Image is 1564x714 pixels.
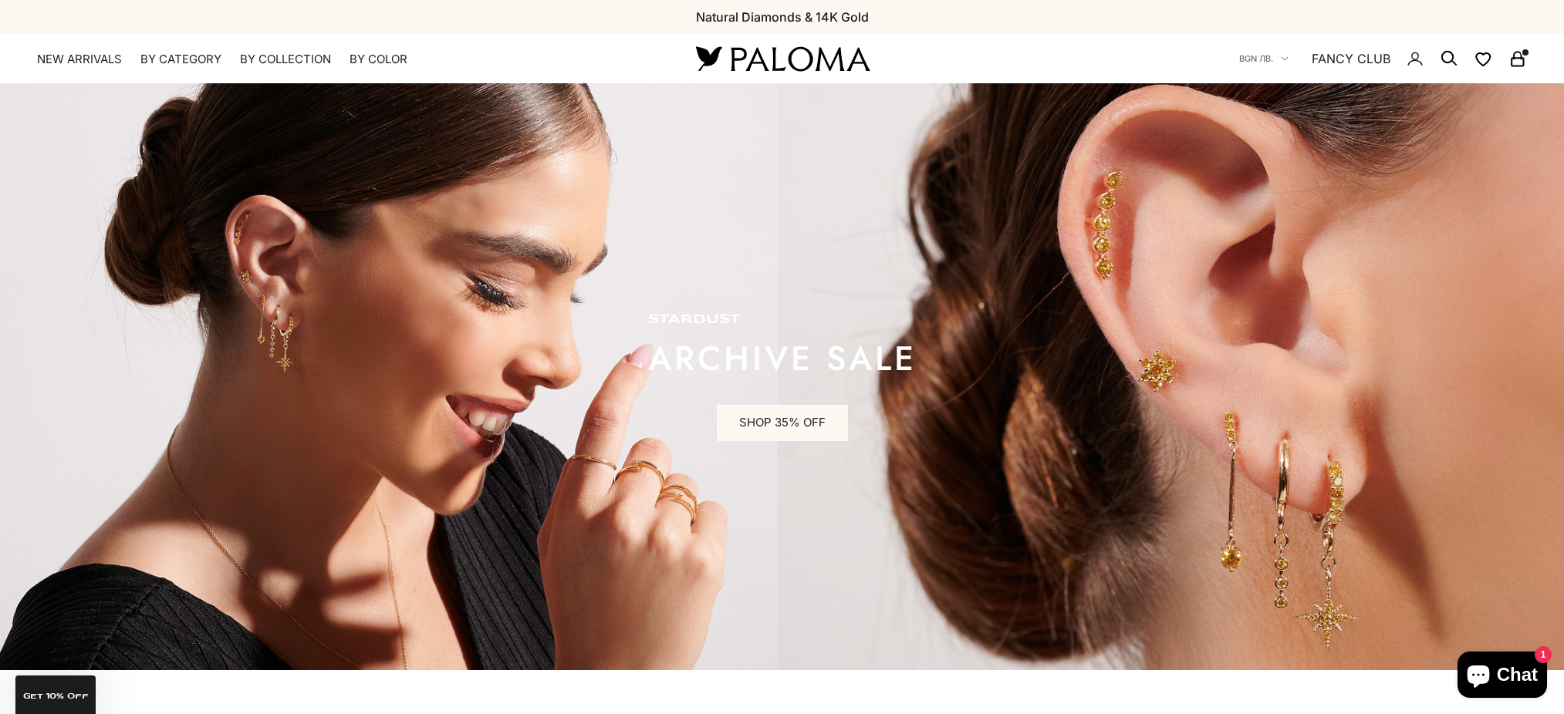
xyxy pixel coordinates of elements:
p: Natural Diamonds & 14K Gold [696,7,869,27]
nav: Primary navigation [37,52,659,67]
inbox-online-store-chat: Shopify online store chat [1453,652,1552,702]
summary: By Collection [240,52,331,67]
div: GET 10% Off [15,675,96,714]
span: GET 10% Off [23,692,89,700]
nav: Secondary navigation [1239,34,1527,83]
a: SHOP 35% OFF [717,405,848,442]
summary: By Color [350,52,407,67]
a: NEW ARRIVALS [37,52,122,67]
p: ARCHIVE SALE [648,343,917,374]
span: BGN лв. [1239,52,1273,66]
button: BGN лв. [1239,52,1289,66]
summary: By Category [140,52,221,67]
p: STARDUST [648,312,917,328]
a: FANCY CLUB [1312,49,1390,69]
